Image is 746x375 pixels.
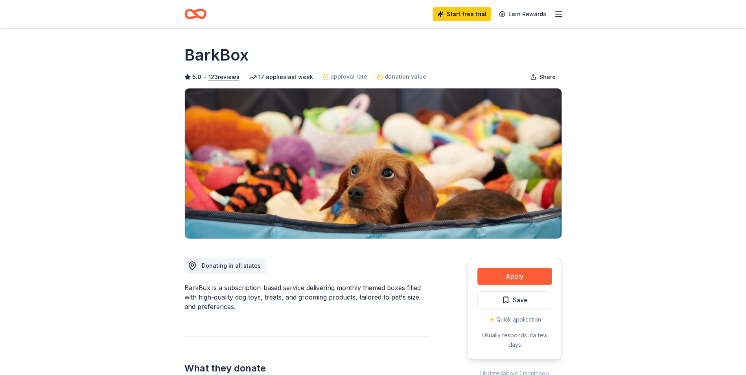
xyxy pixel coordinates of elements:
span: donation value [385,72,426,81]
div: 17 applies last week [249,72,313,82]
span: Share [540,72,556,82]
span: Save [513,295,528,305]
span: • [203,74,206,80]
h1: BarkBox [184,44,249,66]
a: Home [184,5,206,23]
img: Image for BarkBox [185,88,562,239]
div: ⚡️ Quick application [477,315,552,324]
a: approval rate [322,72,367,81]
button: Apply [477,268,552,285]
button: Save [477,291,552,309]
h2: What they donate [184,362,430,375]
a: Start free trial [433,7,491,21]
span: approval rate [330,72,367,81]
button: Share [524,69,562,85]
a: Earn Rewards [494,7,551,21]
span: 5.0 [192,72,201,82]
a: donation value [377,72,426,81]
div: Usually responds in a few days [477,331,552,349]
div: BarkBox is a subscription-based service delivering monthly themed boxes filled with high-quality ... [184,283,430,311]
button: 123reviews [208,72,239,82]
span: Donating in all states [202,262,261,269]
